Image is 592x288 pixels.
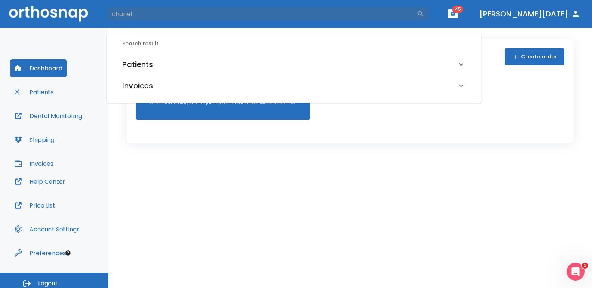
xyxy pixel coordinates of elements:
div: Invoices [113,75,474,96]
img: Orthosnap [9,6,88,21]
button: Price List [10,196,60,214]
span: 45 [452,6,463,13]
button: Account Settings [10,220,84,238]
button: Patients [10,83,58,101]
h6: Search result [122,40,474,48]
span: 1 [582,263,588,269]
h6: Patients [122,58,153,70]
button: Invoices [10,155,58,173]
div: Tooltip anchor [65,250,71,256]
span: Logout [38,279,58,288]
div: Patients [113,54,474,75]
p: When something else requires your attention we will let you know! [149,99,297,106]
button: Shipping [10,131,59,149]
button: Dental Monitoring [10,107,87,125]
input: Search by Patient Name or Case # [107,6,417,21]
iframe: Intercom live chat [567,263,585,281]
button: Help Center [10,173,70,190]
button: [PERSON_NAME][DATE] [476,7,583,20]
h6: Invoices [122,80,153,92]
button: Dashboard [10,59,67,77]
button: Create order [505,48,564,65]
button: Preferences [10,244,71,262]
